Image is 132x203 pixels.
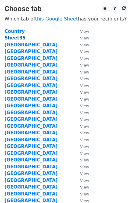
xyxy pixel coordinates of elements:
[74,137,89,142] a: View
[74,130,89,136] a: View
[74,29,89,34] a: View
[74,144,89,149] a: View
[74,35,89,41] a: View
[74,117,89,122] a: View
[5,110,58,115] a: [GEOGRAPHIC_DATA]
[5,117,58,122] a: [GEOGRAPHIC_DATA]
[5,5,127,13] h3: Choose tab
[80,77,89,81] small: View
[5,184,58,190] a: [GEOGRAPHIC_DATA]
[74,56,89,61] a: View
[5,89,58,95] a: [GEOGRAPHIC_DATA]
[80,192,89,196] small: View
[35,16,78,22] a: this Google Sheet
[5,137,58,142] a: [GEOGRAPHIC_DATA]
[80,151,89,156] small: View
[80,36,89,40] small: View
[74,157,89,163] a: View
[80,29,89,34] small: View
[5,151,58,156] a: [GEOGRAPHIC_DATA]
[5,178,58,183] a: [GEOGRAPHIC_DATA]
[74,62,89,68] a: View
[80,117,89,122] small: View
[102,174,132,203] iframe: Chat Widget
[5,96,58,102] a: [GEOGRAPHIC_DATA]
[5,191,58,197] a: [GEOGRAPHIC_DATA]
[5,16,127,22] p: Which tab of has your recipients?
[74,178,89,183] a: View
[5,123,58,129] a: [GEOGRAPHIC_DATA]
[74,42,89,48] a: View
[80,171,89,176] small: View
[74,69,89,75] a: View
[5,29,25,34] a: Country
[74,184,89,190] a: View
[74,103,89,108] a: View
[80,111,89,115] small: View
[74,96,89,102] a: View
[80,49,89,54] small: View
[80,97,89,101] small: View
[80,104,89,108] small: View
[74,76,89,81] a: View
[80,124,89,129] small: View
[5,130,58,136] a: [GEOGRAPHIC_DATA]
[5,164,58,170] a: [GEOGRAPHIC_DATA]
[74,164,89,170] a: View
[74,110,89,115] a: View
[80,90,89,95] small: View
[80,144,89,149] small: View
[80,178,89,183] small: View
[5,144,58,149] strong: [GEOGRAPHIC_DATA]
[5,69,58,75] strong: [GEOGRAPHIC_DATA]
[74,151,89,156] a: View
[80,63,89,67] small: View
[74,89,89,95] a: View
[5,76,58,81] a: [GEOGRAPHIC_DATA]
[74,171,89,176] a: View
[80,70,89,74] small: View
[74,191,89,197] a: View
[80,56,89,61] small: View
[80,198,89,203] small: View
[5,62,58,68] a: [GEOGRAPHIC_DATA]
[80,158,89,162] small: View
[80,185,89,189] small: View
[74,83,89,88] a: View
[5,49,58,54] a: [GEOGRAPHIC_DATA]
[80,131,89,135] small: View
[5,42,58,48] a: [GEOGRAPHIC_DATA]
[80,165,89,169] small: View
[74,49,89,54] a: View
[5,83,58,88] a: [GEOGRAPHIC_DATA]
[5,103,58,108] a: [GEOGRAPHIC_DATA]
[5,56,58,61] a: [GEOGRAPHIC_DATA]
[74,123,89,129] a: View
[80,83,89,88] small: View
[5,171,58,176] a: [GEOGRAPHIC_DATA]
[5,35,26,41] a: Sheet35
[80,43,89,47] small: View
[80,138,89,142] small: View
